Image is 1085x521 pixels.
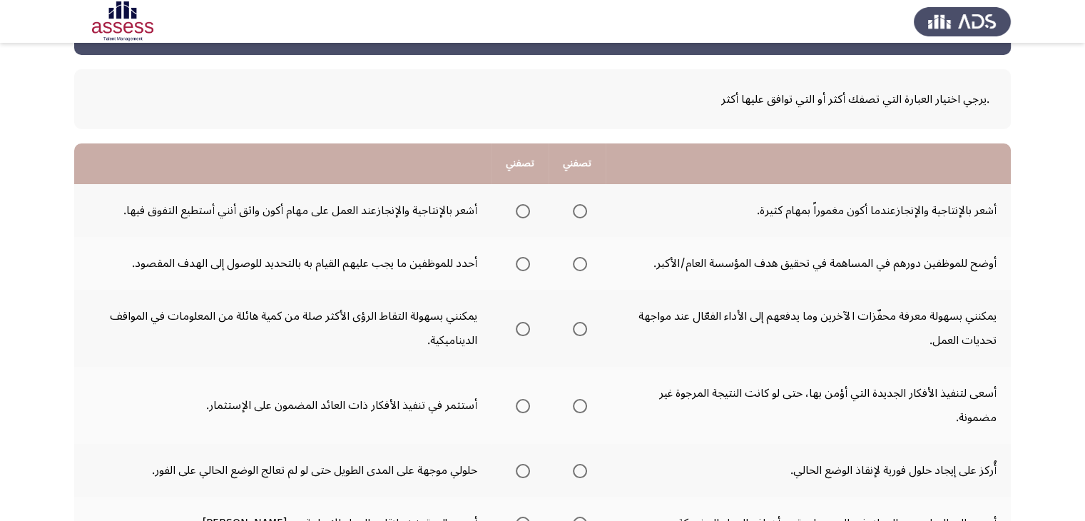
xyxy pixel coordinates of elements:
th: تصفني [549,143,606,184]
mat-radio-group: Select an option [567,198,587,223]
mat-radio-group: Select an option [510,393,530,418]
td: أشعر بالإنتاجية والإنجازعندما أكون مغموراً بمهام كثيرة. [606,184,1011,237]
mat-radio-group: Select an option [510,198,530,223]
mat-radio-group: Select an option [567,251,587,275]
td: أسعى لتنفيذ الأفكار الجديدة التي أؤمن بها، حتى لو كانت النتيجة المرجوة غير مضمونة. [606,367,1011,444]
img: Assessment logo of Potentiality Assessment [74,1,171,41]
td: يمكنني بسهولة التقاط الرؤى الأكثر صلة من كمية هائلة من المعلومات في المواقف الديناميكية. [74,290,491,367]
mat-radio-group: Select an option [510,316,530,340]
td: أشعر بالإنتاجية والإنجازعند العمل على مهام أكون واثق أنني أستطيع التفوق فيها. [74,184,491,237]
td: أوضح للموظفين دورهم في المساهمة في تحقيق هدف المؤسسة العام/الأكبر. [606,237,1011,290]
mat-radio-group: Select an option [567,458,587,482]
td: أُركز على إيجاد حلول فورية لإنقاذ الوضع الحالي. [606,444,1011,497]
mat-radio-group: Select an option [510,458,530,482]
mat-radio-group: Select an option [567,393,587,418]
td: أحدد للموظفين ما يجب عليهم القيام به بالتحديد للوصول إلى الهدف المقصود. [74,237,491,290]
td: يمكنني بسهولة معرفة محفّزات الآخرين وما يدفعهم إلى الأداء الفعّال عند مواجهة تحديات العمل. [606,290,1011,367]
mat-radio-group: Select an option [510,251,530,275]
mat-radio-group: Select an option [567,316,587,340]
div: .يرجي اختيار العبارة التي تصفك أكثر أو التي توافق عليها أكثر [96,87,989,111]
img: Assess Talent Management logo [914,1,1011,41]
td: أستثمر في تنفيذ الأفكار ذات العائد المضمون على الإستثمار. [74,367,491,444]
th: تصفني [491,143,549,184]
td: حلولي موجهة على المدى الطويل حتى لو لم تعالج الوضع الحالي على الفور. [74,444,491,497]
